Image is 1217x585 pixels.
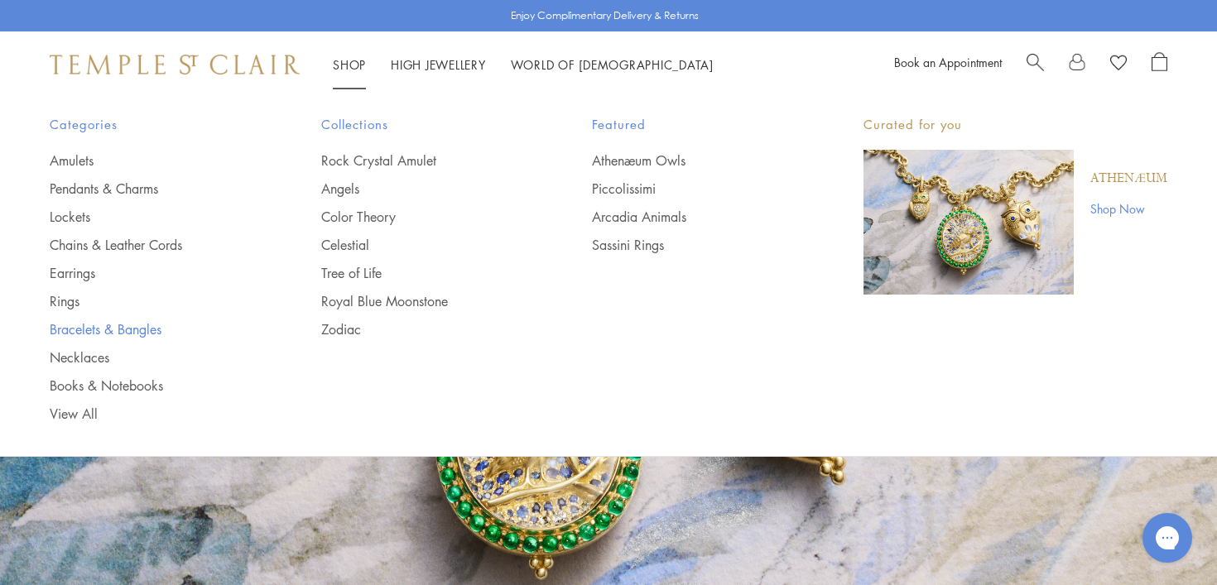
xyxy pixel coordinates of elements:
[50,114,255,135] span: Categories
[50,320,255,338] a: Bracelets & Bangles
[592,151,797,170] a: Athenæum Owls
[321,320,527,338] a: Zodiac
[894,54,1002,70] a: Book an Appointment
[1110,52,1127,77] a: View Wishlist
[50,292,255,310] a: Rings
[50,264,255,282] a: Earrings
[321,151,527,170] a: Rock Crystal Amulet
[1134,507,1200,568] iframe: Gorgias live chat messenger
[50,405,255,423] a: View All
[50,55,300,74] img: Temple St. Clair
[1090,199,1167,218] a: Shop Now
[1090,170,1167,188] a: Athenæum
[50,376,255,395] a: Books & Notebooks
[321,180,527,198] a: Angels
[321,236,527,254] a: Celestial
[592,180,797,198] a: Piccolissimi
[50,348,255,367] a: Necklaces
[321,264,527,282] a: Tree of Life
[50,151,255,170] a: Amulets
[391,56,486,73] a: High JewelleryHigh Jewellery
[592,114,797,135] span: Featured
[321,292,527,310] a: Royal Blue Moonstone
[592,236,797,254] a: Sassini Rings
[511,56,714,73] a: World of [DEMOGRAPHIC_DATA]World of [DEMOGRAPHIC_DATA]
[50,208,255,226] a: Lockets
[333,56,366,73] a: ShopShop
[321,114,527,135] span: Collections
[863,114,1167,135] p: Curated for you
[1027,52,1044,77] a: Search
[592,208,797,226] a: Arcadia Animals
[50,236,255,254] a: Chains & Leather Cords
[50,180,255,198] a: Pendants & Charms
[511,7,699,24] p: Enjoy Complimentary Delivery & Returns
[1152,52,1167,77] a: Open Shopping Bag
[321,208,527,226] a: Color Theory
[333,55,714,75] nav: Main navigation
